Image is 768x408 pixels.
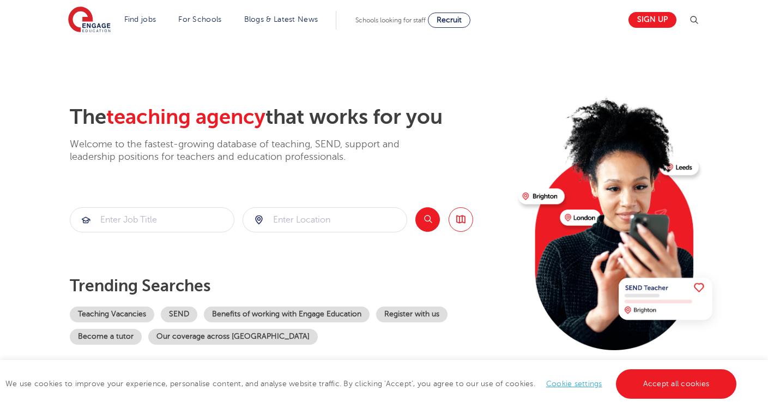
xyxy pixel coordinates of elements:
a: Our coverage across [GEOGRAPHIC_DATA] [148,329,318,345]
a: Cookie settings [546,380,602,388]
a: Sign up [628,12,676,28]
a: Benefits of working with Engage Education [204,307,370,322]
div: Submit [243,207,407,232]
a: Become a tutor [70,329,142,345]
a: SEND [161,307,197,322]
a: Teaching Vacancies [70,307,154,322]
span: Recruit [437,16,462,24]
input: Submit [70,208,234,232]
div: Submit [70,207,234,232]
p: Trending searches [70,276,510,296]
a: Find jobs [124,15,156,23]
h2: The that works for you [70,105,510,130]
a: For Schools [178,15,221,23]
img: Engage Education [68,7,111,34]
a: Accept all cookies [616,369,737,399]
span: Schools looking for staff [355,16,426,24]
a: Blogs & Latest News [244,15,318,23]
input: Submit [243,208,407,232]
button: Search [415,207,440,232]
span: We use cookies to improve your experience, personalise content, and analyse website traffic. By c... [5,380,739,388]
p: Welcome to the fastest-growing database of teaching, SEND, support and leadership positions for t... [70,138,430,164]
a: Recruit [428,13,470,28]
span: teaching agency [106,105,265,129]
a: Register with us [376,307,448,322]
